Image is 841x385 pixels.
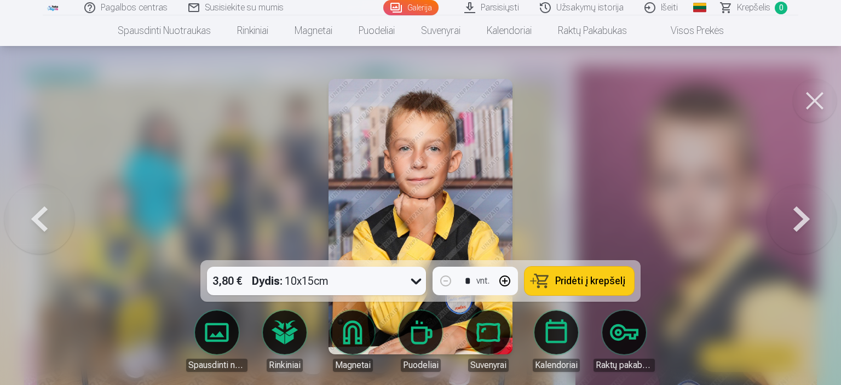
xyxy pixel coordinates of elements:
[267,359,303,372] div: Rinkiniai
[254,311,315,372] a: Rinkiniai
[526,311,587,372] a: Kalendoriai
[333,359,373,372] div: Magnetai
[207,267,247,295] div: 3,80 €
[474,15,545,46] a: Kalendoriai
[525,267,634,295] button: Pridėti į krepšelį
[458,311,519,372] a: Suvenyrai
[533,359,580,372] div: Kalendoriai
[401,359,441,372] div: Puodeliai
[281,15,345,46] a: Magnetai
[390,311,451,372] a: Puodeliai
[408,15,474,46] a: Suvenyrai
[345,15,408,46] a: Puodeliai
[555,276,625,286] span: Pridėti į krepšelį
[186,359,247,372] div: Spausdinti nuotraukas
[640,15,737,46] a: Visos prekės
[594,359,655,372] div: Raktų pakabukas
[105,15,224,46] a: Spausdinti nuotraukas
[47,4,59,11] img: /fa2
[252,273,283,289] strong: Dydis :
[775,2,787,14] span: 0
[468,359,509,372] div: Suvenyrai
[545,15,640,46] a: Raktų pakabukas
[224,15,281,46] a: Rinkiniai
[476,274,489,288] div: vnt.
[737,1,770,14] span: Krepšelis
[252,267,329,295] div: 10x15cm
[594,311,655,372] a: Raktų pakabukas
[186,311,247,372] a: Spausdinti nuotraukas
[322,311,383,372] a: Magnetai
